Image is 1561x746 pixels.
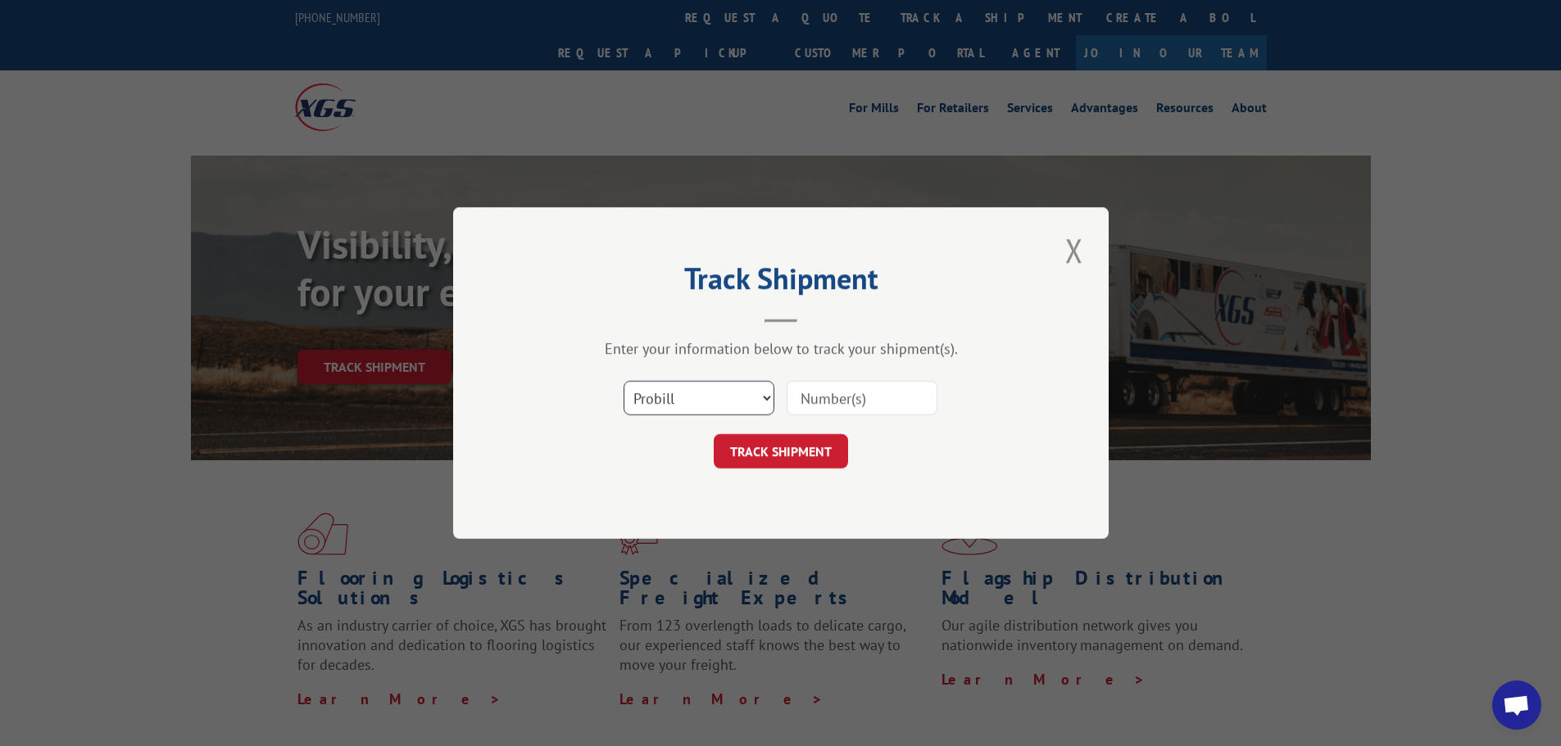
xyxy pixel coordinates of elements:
div: Enter your information below to track your shipment(s). [535,339,1027,358]
input: Number(s) [787,381,937,415]
h2: Track Shipment [535,267,1027,298]
a: Open chat [1492,680,1541,730]
button: TRACK SHIPMENT [714,434,848,468]
button: Close modal [1060,228,1088,273]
